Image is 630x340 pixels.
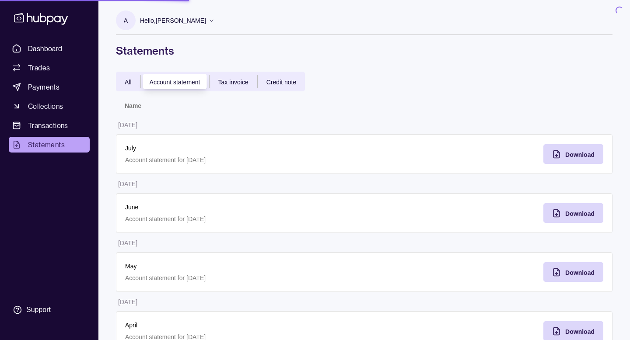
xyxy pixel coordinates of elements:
[125,320,356,330] p: April
[9,60,90,76] a: Trades
[9,41,90,56] a: Dashboard
[118,180,137,187] p: [DATE]
[118,121,137,128] p: [DATE]
[565,328,595,335] span: Download
[565,269,595,276] span: Download
[9,118,90,133] a: Transactions
[26,305,51,315] div: Support
[9,98,90,114] a: Collections
[543,203,603,223] button: Download
[543,262,603,282] button: Download
[565,210,595,217] span: Download
[150,79,200,86] span: Account statement
[543,144,603,164] button: Download
[9,79,90,95] a: Payments
[125,143,356,153] p: July
[140,16,206,25] p: Hello, [PERSON_NAME]
[125,273,356,283] p: Account statement for [DATE]
[218,79,248,86] span: Tax invoice
[125,102,141,109] p: Name
[125,261,356,271] p: May
[125,202,356,212] p: June
[266,79,296,86] span: Credit note
[565,151,595,158] span: Download
[124,16,128,25] p: A
[28,82,59,92] span: Payments
[116,72,305,91] div: documentTypes
[118,239,137,246] p: [DATE]
[28,62,50,73] span: Trades
[28,139,65,150] span: Statements
[125,214,356,224] p: Account statement for [DATE]
[118,298,137,305] p: [DATE]
[28,101,63,111] span: Collections
[28,120,68,131] span: Transactions
[125,155,356,165] p: Account statement for [DATE]
[9,301,90,319] a: Support
[9,137,90,153] a: Statements
[116,44,612,58] h1: Statements
[125,79,132,86] span: All
[28,43,63,54] span: Dashboard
